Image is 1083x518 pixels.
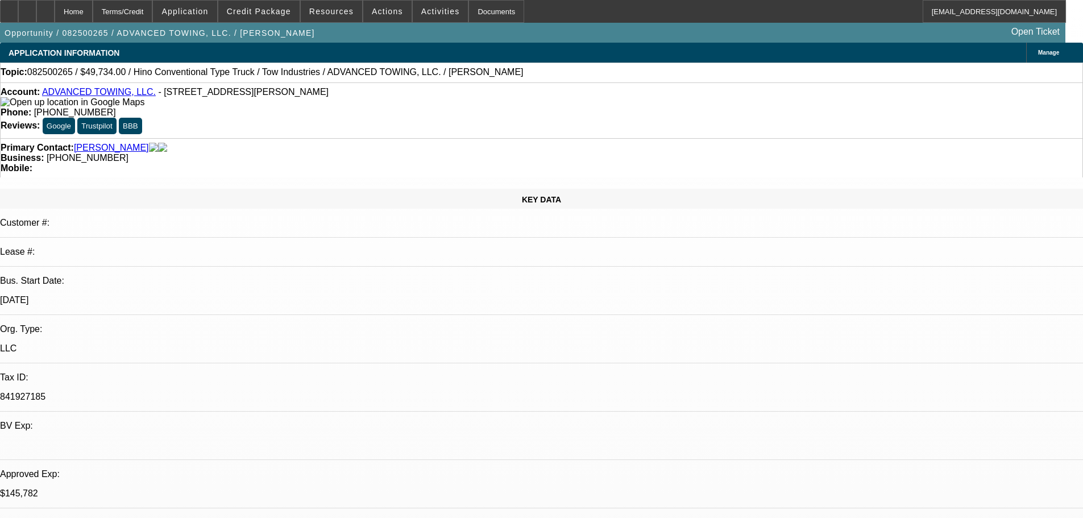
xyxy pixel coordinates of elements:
[1,97,144,107] a: View Google Maps
[413,1,468,22] button: Activities
[158,87,329,97] span: - [STREET_ADDRESS][PERSON_NAME]
[1,67,27,77] strong: Topic:
[522,195,561,204] span: KEY DATA
[309,7,354,16] span: Resources
[34,107,116,117] span: [PHONE_NUMBER]
[5,28,315,38] span: Opportunity / 082500265 / ADVANCED TOWING, LLC. / [PERSON_NAME]
[1,163,32,173] strong: Mobile:
[1038,49,1059,56] span: Manage
[1,153,44,163] strong: Business:
[421,7,460,16] span: Activities
[161,7,208,16] span: Application
[149,143,158,153] img: facebook-icon.png
[218,1,300,22] button: Credit Package
[153,1,217,22] button: Application
[372,7,403,16] span: Actions
[77,118,116,134] button: Trustpilot
[43,118,75,134] button: Google
[27,67,524,77] span: 082500265 / $49,734.00 / Hino Conventional Type Truck / Tow Industries / ADVANCED TOWING, LLC. / ...
[1,107,31,117] strong: Phone:
[1,143,74,153] strong: Primary Contact:
[363,1,412,22] button: Actions
[9,48,119,57] span: APPLICATION INFORMATION
[227,7,291,16] span: Credit Package
[74,143,149,153] a: [PERSON_NAME]
[1007,22,1064,42] a: Open Ticket
[301,1,362,22] button: Resources
[1,121,40,130] strong: Reviews:
[1,87,40,97] strong: Account:
[119,118,142,134] button: BBB
[47,153,128,163] span: [PHONE_NUMBER]
[1,97,144,107] img: Open up location in Google Maps
[42,87,156,97] a: ADVANCED TOWING, LLC.
[158,143,167,153] img: linkedin-icon.png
